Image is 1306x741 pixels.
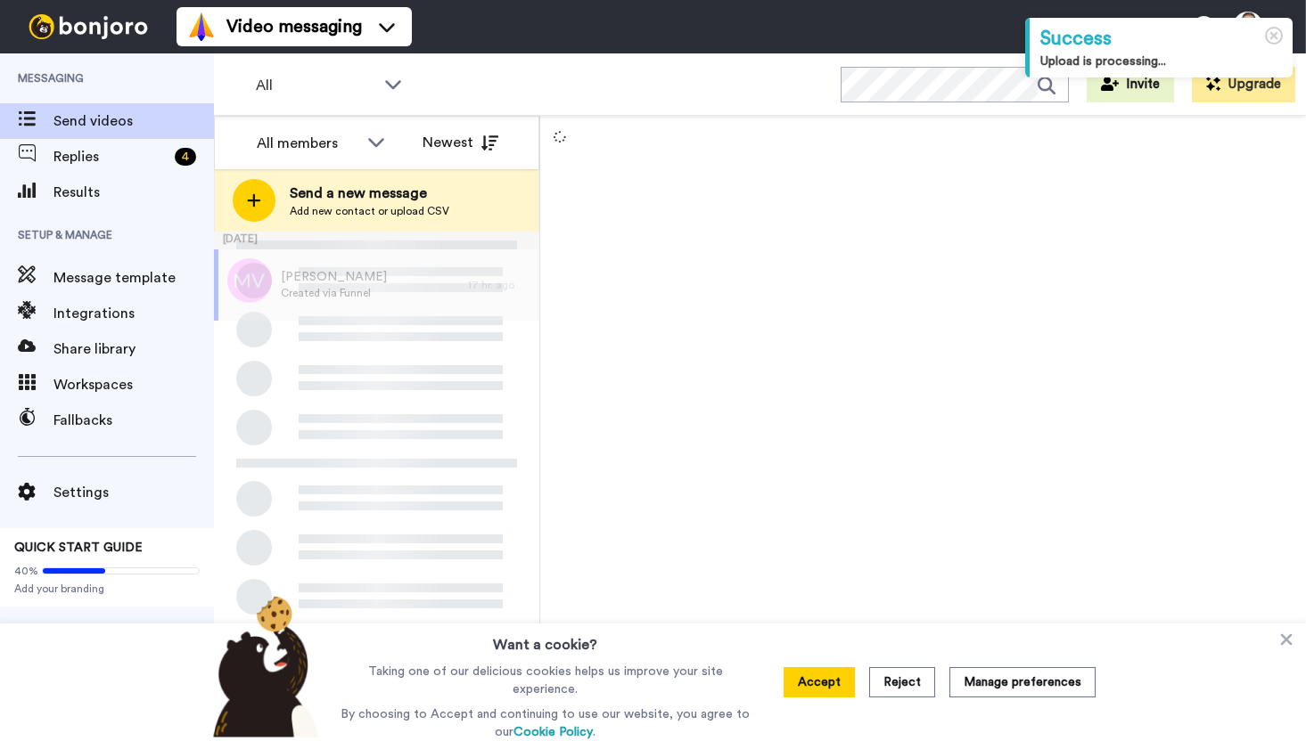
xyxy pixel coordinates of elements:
div: 17 hr. ago [468,278,530,292]
div: [DATE] [214,232,539,249]
span: All [256,75,375,96]
span: Integrations [53,303,214,324]
button: Reject [869,667,935,697]
div: Success [1040,25,1282,53]
span: Fallbacks [53,410,214,431]
div: Upload is processing... [1040,53,1282,70]
span: QUICK START GUIDE [14,541,143,554]
img: bj-logo-header-white.svg [21,14,155,39]
button: Newest [409,125,512,160]
span: Add your branding [14,582,200,596]
img: mv.png [227,258,272,303]
span: Settings [53,482,214,503]
span: Created via Funnel [281,286,387,300]
div: 4 [175,148,196,166]
span: Send a new message [290,183,449,204]
span: [PERSON_NAME] [281,268,387,286]
div: All members [257,133,358,154]
h3: Want a cookie? [493,623,597,655]
span: Workspaces [53,374,214,395]
span: Video messaging [226,14,362,39]
p: By choosing to Accept and continuing to use our website, you agree to our . [336,705,754,741]
a: Cookie Policy [513,726,593,738]
span: Add new contact or upload CSV [290,204,449,218]
span: Share library [53,338,214,360]
span: Replies [53,146,168,167]
span: Send videos [53,110,214,132]
span: 40% [14,564,38,578]
button: Upgrade [1192,67,1295,102]
button: Manage preferences [949,667,1096,697]
p: Taking one of our delicious cookies helps us improve your site experience. [336,663,754,698]
img: bear-with-cookie.png [197,595,329,737]
span: Message template [53,267,214,289]
span: Results [53,182,214,203]
button: Accept [784,667,855,697]
img: vm-color.svg [187,12,216,41]
button: Invite [1087,67,1174,102]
